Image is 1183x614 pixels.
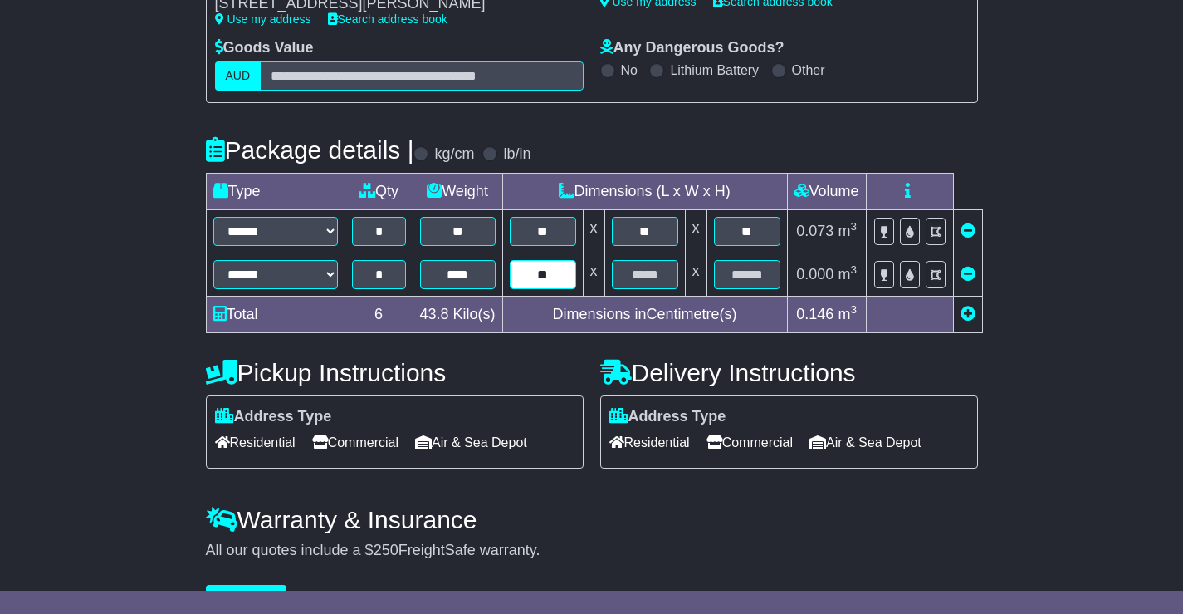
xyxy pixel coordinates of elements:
td: Dimensions in Centimetre(s) [502,296,787,332]
h4: Warranty & Insurance [206,506,978,533]
span: 0.073 [796,223,833,239]
label: AUD [215,61,262,91]
label: lb/in [503,145,530,164]
a: Add new item [961,306,975,322]
td: x [685,209,706,253]
label: Any Dangerous Goods? [600,39,785,57]
div: All our quotes include a $ FreightSafe warranty. [206,542,978,560]
button: Get Quotes [206,585,287,614]
span: 0.000 [796,266,833,282]
span: Air & Sea Depot [809,430,921,455]
span: Air & Sea Depot [415,430,527,455]
td: Kilo(s) [413,296,502,332]
span: 250 [374,542,398,558]
label: Lithium Battery [670,62,759,78]
h4: Delivery Instructions [600,359,978,386]
a: Search address book [328,12,447,26]
a: Use my address [215,12,311,26]
td: Volume [787,173,866,209]
h4: Pickup Instructions [206,359,584,386]
sup: 3 [850,220,857,233]
label: Goods Value [215,39,314,57]
td: Weight [413,173,502,209]
td: x [685,253,706,296]
label: kg/cm [434,145,474,164]
td: x [583,253,604,296]
td: Dimensions (L x W x H) [502,173,787,209]
sup: 3 [850,263,857,276]
span: Residential [609,430,690,455]
label: Other [792,62,825,78]
span: Commercial [706,430,793,455]
a: Remove this item [961,223,975,239]
label: Address Type [609,408,726,426]
td: Qty [345,173,413,209]
td: x [583,209,604,253]
a: Remove this item [961,266,975,282]
span: 0.146 [796,306,833,322]
td: Type [206,173,345,209]
label: No [621,62,638,78]
td: Total [206,296,345,332]
span: m [838,306,857,322]
label: Address Type [215,408,332,426]
span: m [838,223,857,239]
sup: 3 [850,303,857,316]
td: 6 [345,296,413,332]
h4: Package details | [206,136,414,164]
span: Residential [215,430,296,455]
span: m [838,266,857,282]
span: Commercial [312,430,398,455]
span: 43.8 [420,306,449,322]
